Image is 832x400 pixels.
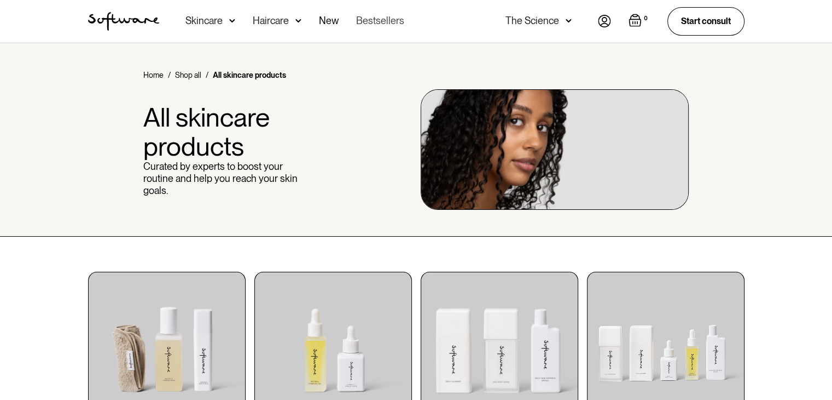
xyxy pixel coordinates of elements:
div: The Science [505,15,559,26]
p: Curated by experts to boost your routine and help you reach your skin goals. [143,161,301,196]
a: home [88,12,159,31]
a: Shop all [175,70,201,81]
div: / [206,70,208,81]
img: arrow down [295,15,301,26]
div: Skincare [185,15,223,26]
img: arrow down [566,15,572,26]
div: Haircare [253,15,289,26]
a: Start consult [667,7,744,35]
div: 0 [642,14,650,24]
h1: All skincare products [143,103,301,161]
img: arrow down [229,15,235,26]
a: Open empty cart [629,14,650,29]
img: Software Logo [88,12,159,31]
a: Home [143,70,164,81]
div: / [168,70,171,81]
div: All skincare products [213,70,286,81]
